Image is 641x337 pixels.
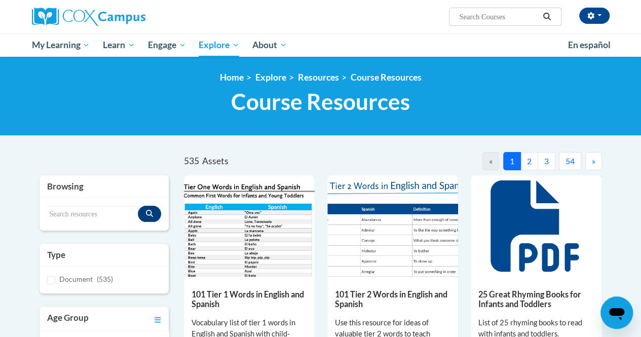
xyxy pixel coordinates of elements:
h5: 25 Great Rhyming Books for Infants and Toddlers [478,289,594,309]
h3: Age Group [47,312,89,326]
a: About [246,33,293,57]
div: Main menu [24,33,617,57]
a: Home [220,72,244,83]
span: Course Resources [231,88,410,115]
nav: Pagination Navigation [393,152,602,170]
a: Toggle collapse [155,312,161,326]
a: Explore [192,33,246,57]
a: Resources [298,72,339,83]
span: About [252,39,287,51]
input: Search Courses [458,11,539,23]
span: Learn [103,39,135,51]
span: (535) [97,275,113,283]
button: 54 [559,152,581,170]
img: 836e94b2-264a-47ae-9840-fb2574307f3b.pdf [327,175,458,277]
span: Engage [148,39,186,51]
button: 1 [503,152,521,170]
button: Search [539,11,554,23]
span: 535 [184,156,199,166]
a: Engage [141,33,193,57]
span: Explore [199,39,239,51]
span: » [592,156,595,166]
img: d35314be-4b7e-462d-8f95-b17e3d3bb747.pdf [184,175,315,277]
span: Document [59,275,93,283]
a: My Learning [25,33,97,57]
h5: 101 Tier 1 Words in English and Spanish [192,289,307,309]
button: Next [585,152,602,170]
input: Search resources [47,206,138,223]
button: 2 [520,152,538,170]
button: 3 [538,152,555,170]
h5: 101 Tier 2 Words in English and Spanish [335,289,450,309]
a: Explore [255,72,286,83]
button: Search resources [138,206,161,222]
button: Account Settings [579,8,610,24]
span: My Learning [31,39,90,51]
h3: Type [47,249,161,261]
a: Learn [96,33,141,57]
img: Cox Campus [32,8,145,26]
a: Cox Campus [32,8,214,26]
span: Assets [202,156,229,166]
iframe: Button to launch messaging window [600,296,633,329]
a: Course Resources [351,72,422,83]
a: En español [561,34,617,56]
h3: Browsing [47,180,161,193]
span: En español [568,40,611,50]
